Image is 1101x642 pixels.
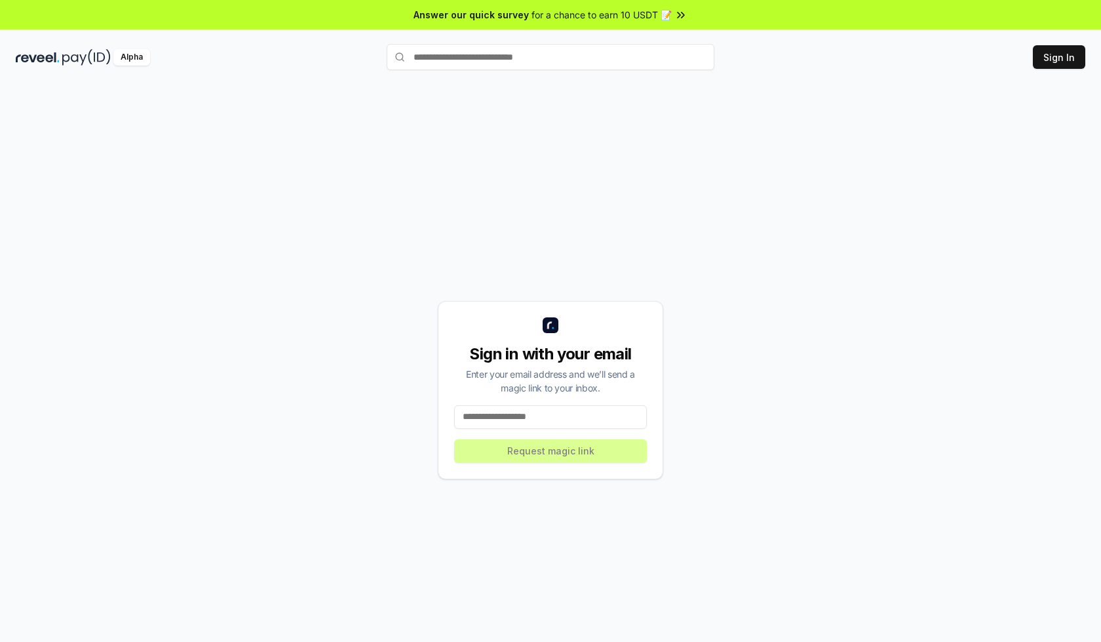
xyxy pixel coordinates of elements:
[414,8,529,22] span: Answer our quick survey
[454,367,647,395] div: Enter your email address and we’ll send a magic link to your inbox.
[62,49,111,66] img: pay_id
[454,344,647,365] div: Sign in with your email
[531,8,672,22] span: for a chance to earn 10 USDT 📝
[543,317,558,333] img: logo_small
[16,49,60,66] img: reveel_dark
[1033,45,1085,69] button: Sign In
[113,49,150,66] div: Alpha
